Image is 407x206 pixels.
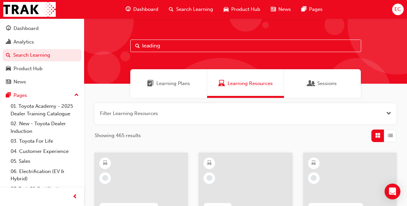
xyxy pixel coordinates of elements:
div: News [14,78,26,86]
div: Product Hub [14,65,43,73]
span: learningRecordVerb_NONE-icon [102,175,108,181]
span: guage-icon [6,26,11,32]
span: car-icon [224,5,229,14]
input: Search... [130,40,361,52]
span: Sessions [317,80,337,87]
a: 05. Sales [8,156,81,166]
span: pages-icon [6,93,11,99]
span: Search [135,42,140,50]
a: Search Learning [3,49,81,61]
a: 01. Toyota Academy - 2025 Dealer Training Catalogue [8,101,81,119]
button: Pages [3,89,81,102]
div: Dashboard [14,25,39,32]
a: pages-iconPages [296,3,328,16]
button: EC [392,4,404,15]
span: Product Hub [231,6,260,13]
span: Sessions [308,80,315,87]
span: learningResourceType_ELEARNING-icon [311,159,316,167]
span: car-icon [6,66,11,72]
span: Learning Resources [228,80,273,87]
a: Product Hub [3,63,81,75]
a: Dashboard [3,22,81,35]
span: Search Learning [176,6,213,13]
span: Learning Plans [147,80,154,87]
div: Pages [14,92,27,99]
span: News [278,6,291,13]
a: 03. Toyota For Life [8,136,81,146]
a: news-iconNews [266,3,296,16]
span: guage-icon [126,5,131,14]
span: Learning Plans [156,80,190,87]
span: Grid [375,132,380,139]
a: 06. Electrification (EV & Hybrid) [8,166,81,184]
span: Showing 465 results [95,132,141,139]
div: Open Intercom Messenger [385,184,400,199]
span: learningRecordVerb_NONE-icon [206,175,212,181]
span: Pages [309,6,323,13]
span: search-icon [169,5,173,14]
span: Dashboard [133,6,158,13]
span: news-icon [6,79,11,85]
span: Learning Resources [218,80,225,87]
span: news-icon [271,5,276,14]
span: up-icon [74,91,79,100]
img: Trak [3,2,56,17]
a: 07. Parts21 Certification [8,184,81,194]
span: List [388,132,393,139]
span: learningRecordVerb_NONE-icon [311,175,317,181]
span: EC [394,6,401,13]
a: News [3,76,81,88]
span: learningResourceType_ELEARNING-icon [207,159,212,167]
a: guage-iconDashboard [120,3,164,16]
span: learningResourceType_ELEARNING-icon [103,159,108,167]
a: search-iconSearch Learning [164,3,218,16]
a: 02. New - Toyota Dealer Induction [8,119,81,136]
a: Learning PlansLearning Plans [130,69,207,98]
span: prev-icon [73,193,78,201]
a: SessionsSessions [284,69,361,98]
span: chart-icon [6,39,11,45]
span: pages-icon [301,5,306,14]
a: 04. Customer Experience [8,146,81,157]
button: Open the filter [386,110,391,117]
a: Analytics [3,36,81,48]
div: Analytics [14,38,34,46]
span: search-icon [6,52,11,58]
button: DashboardAnalyticsSearch LearningProduct HubNews [3,21,81,89]
a: Learning ResourcesLearning Resources [207,69,284,98]
a: car-iconProduct Hub [218,3,266,16]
